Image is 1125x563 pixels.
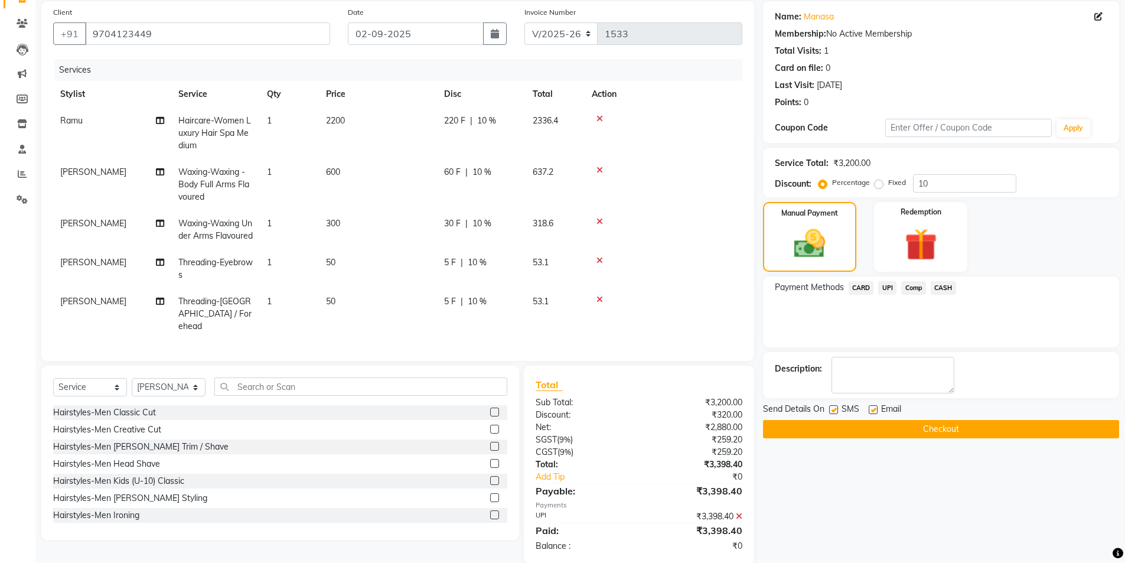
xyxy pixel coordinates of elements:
[533,115,558,126] span: 2336.4
[527,523,639,538] div: Paid:
[775,11,801,23] div: Name:
[817,79,842,92] div: [DATE]
[53,7,72,18] label: Client
[260,81,319,108] th: Qty
[267,218,272,229] span: 1
[527,434,639,446] div: ( )
[53,406,156,419] div: Hairstyles-Men Classic Cut
[931,281,956,295] span: CASH
[178,218,253,241] span: Waxing-Waxing Under Arms Flavoured
[527,540,639,552] div: Balance :
[639,510,751,523] div: ₹3,398.40
[326,115,345,126] span: 2200
[536,447,557,457] span: CGST
[895,224,947,265] img: _gift.svg
[559,435,570,444] span: 9%
[527,409,639,421] div: Discount:
[53,492,207,505] div: Hairstyles-Men [PERSON_NAME] Styling
[267,296,272,307] span: 1
[60,167,126,177] span: [PERSON_NAME]
[842,403,859,418] span: SMS
[639,409,751,421] div: ₹320.00
[85,22,330,45] input: Search by Name/Mobile/Email/Code
[444,295,456,308] span: 5 F
[763,403,824,418] span: Send Details On
[527,510,639,523] div: UPI
[444,256,456,269] span: 5 F
[775,62,823,74] div: Card on file:
[267,167,272,177] span: 1
[901,207,941,217] label: Redemption
[833,157,870,170] div: ₹3,200.00
[472,217,491,230] span: 10 %
[1056,119,1090,137] button: Apply
[461,256,463,269] span: |
[639,484,751,498] div: ₹3,398.40
[888,177,906,188] label: Fixed
[348,7,364,18] label: Date
[524,7,576,18] label: Invoice Number
[326,167,340,177] span: 600
[536,379,563,391] span: Total
[326,296,335,307] span: 50
[533,257,549,268] span: 53.1
[775,79,814,92] div: Last Visit:
[470,115,472,127] span: |
[53,441,229,453] div: Hairstyles-Men [PERSON_NAME] Trim / Shave
[658,471,751,483] div: ₹0
[468,256,487,269] span: 10 %
[461,295,463,308] span: |
[775,28,1107,40] div: No Active Membership
[536,434,557,445] span: SGST
[472,166,491,178] span: 10 %
[53,458,160,470] div: Hairstyles-Men Head Shave
[775,28,826,40] div: Membership:
[775,281,844,294] span: Payment Methods
[178,167,249,202] span: Waxing-Waxing - Body Full Arms Flavoured
[775,363,822,375] div: Description:
[437,81,526,108] th: Disc
[319,81,437,108] th: Price
[178,296,252,331] span: Threading-[GEOGRAPHIC_DATA] / Forehead
[775,122,886,134] div: Coupon Code
[53,509,139,522] div: Hairstyles-Men Ironing
[465,166,468,178] span: |
[533,167,553,177] span: 637.2
[826,62,830,74] div: 0
[901,281,926,295] span: Comp
[527,446,639,458] div: ( )
[178,115,251,151] span: Haircare-Women Luxury Hair Spa Medium
[881,403,901,418] span: Email
[214,377,507,396] input: Search or Scan
[775,45,821,57] div: Total Visits:
[444,115,465,127] span: 220 F
[267,115,272,126] span: 1
[832,177,870,188] label: Percentage
[533,218,553,229] span: 318.6
[878,281,896,295] span: UPI
[526,81,585,108] th: Total
[849,281,874,295] span: CARD
[775,96,801,109] div: Points:
[775,178,811,190] div: Discount:
[60,115,83,126] span: Ramu
[763,420,1119,438] button: Checkout
[775,157,829,170] div: Service Total:
[639,458,751,471] div: ₹3,398.40
[560,447,571,457] span: 9%
[54,59,751,81] div: Services
[804,96,808,109] div: 0
[60,296,126,307] span: [PERSON_NAME]
[267,257,272,268] span: 1
[536,500,742,510] div: Payments
[639,446,751,458] div: ₹259.20
[53,475,184,487] div: Hairstyles-Men Kids (U-10) Classic
[639,540,751,552] div: ₹0
[60,218,126,229] span: [PERSON_NAME]
[804,11,834,23] a: Manasa
[639,434,751,446] div: ₹259.20
[527,421,639,434] div: Net:
[326,218,340,229] span: 300
[527,471,657,483] a: Add Tip
[533,296,549,307] span: 53.1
